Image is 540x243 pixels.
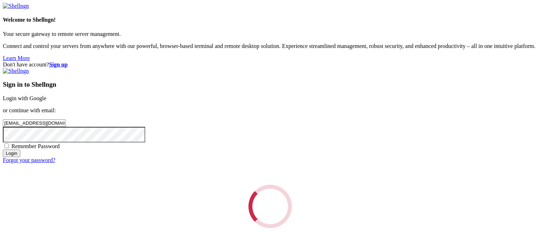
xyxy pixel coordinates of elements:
a: Sign up [49,61,68,67]
div: Loading... [246,183,294,230]
p: or continue with email: [3,107,537,114]
a: Login with Google [3,95,46,101]
h4: Welcome to Shellngn! [3,17,537,23]
p: Connect and control your servers from anywhere with our powerful, browser-based terminal and remo... [3,43,537,49]
h3: Sign in to Shellngn [3,81,537,88]
div: Don't have account? [3,61,537,68]
input: Remember Password [4,144,9,148]
img: Shellngn [3,3,29,9]
img: Shellngn [3,68,29,74]
span: Remember Password [11,143,60,149]
input: Login [3,150,20,157]
input: Email address [3,119,66,127]
a: Forgot your password? [3,157,55,163]
p: Your secure gateway to remote server management. [3,31,537,37]
a: Learn More [3,55,30,61]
